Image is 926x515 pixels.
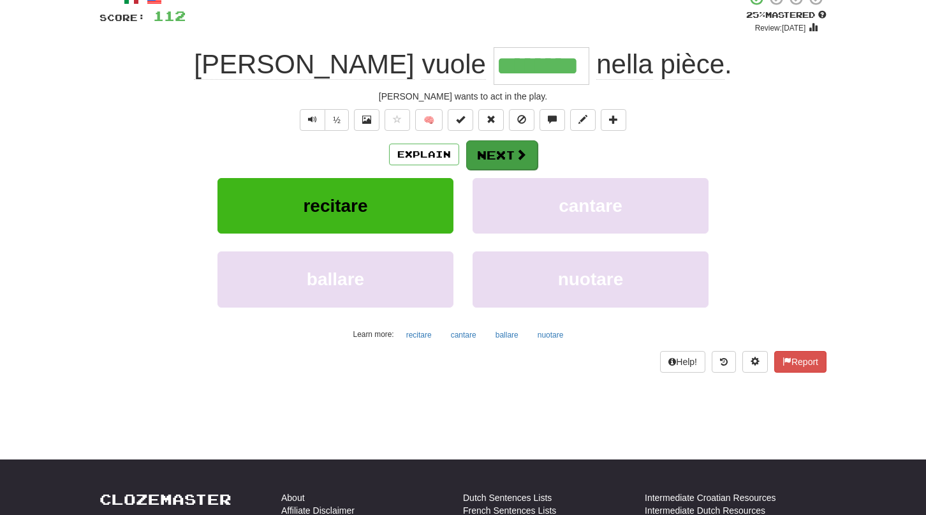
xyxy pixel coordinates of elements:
button: Favorite sentence (alt+f) [385,109,410,131]
button: 🧠 [415,109,443,131]
button: Add to collection (alt+a) [601,109,626,131]
span: vuole [422,49,485,80]
a: About [281,491,305,504]
span: Score: [99,12,145,23]
small: Learn more: [353,330,394,339]
span: nuotare [558,269,624,289]
button: Report [774,351,827,373]
a: Dutch Sentences Lists [463,491,552,504]
button: recitare [217,178,453,234]
button: Show image (alt+x) [354,109,379,131]
span: ballare [307,269,364,289]
button: ballare [489,325,525,345]
button: Ignore sentence (alt+i) [509,109,534,131]
button: cantare [444,325,483,345]
button: Edit sentence (alt+d) [570,109,596,131]
button: Reset to 0% Mastered (alt+r) [478,109,504,131]
button: Explain [389,144,459,165]
span: 112 [153,8,186,24]
button: Play sentence audio (ctl+space) [300,109,325,131]
button: Next [466,140,538,170]
a: Intermediate Croatian Resources [645,491,775,504]
button: Discuss sentence (alt+u) [540,109,565,131]
button: Set this sentence to 100% Mastered (alt+m) [448,109,473,131]
button: cantare [473,178,709,234]
div: Mastered [746,10,827,21]
span: nella [596,49,653,80]
span: . [589,49,732,80]
button: recitare [399,325,439,345]
button: ballare [217,251,453,307]
a: Clozemaster [99,491,231,507]
span: 25 % [746,10,765,20]
button: nuotare [531,325,571,345]
span: [PERSON_NAME] [194,49,414,80]
button: nuotare [473,251,709,307]
span: pièce [661,49,724,80]
div: Text-to-speech controls [297,109,349,131]
button: Help! [660,351,705,373]
span: recitare [303,196,367,216]
span: cantare [559,196,622,216]
small: Review: [DATE] [755,24,806,33]
button: Round history (alt+y) [712,351,736,373]
button: ½ [325,109,349,131]
div: [PERSON_NAME] wants to act in the play. [99,90,827,103]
